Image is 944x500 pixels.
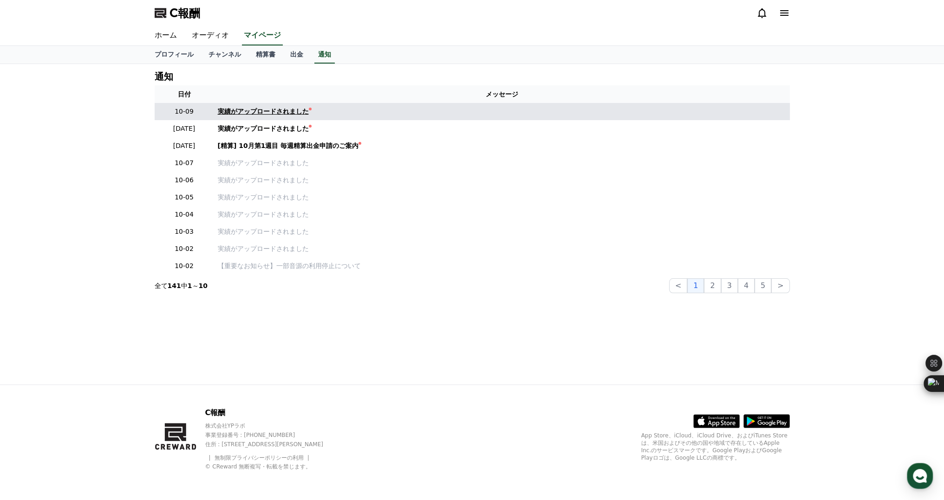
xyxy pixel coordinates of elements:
font: 実績がアップロードされました [218,176,309,184]
span: Settings [137,308,160,315]
font: 10-02 [175,245,194,252]
a: 出金 [283,46,311,64]
font: C報酬 [205,408,225,417]
font: メッセージ [486,90,518,98]
span: Messages [77,308,104,316]
a: C報酬 [155,6,200,20]
font: 通知 [318,51,331,58]
font: [精算] 10月第1週目 毎週精算出金申請のご案内 [218,142,359,149]
font: > [777,281,783,290]
a: 実績がアップロードされました [218,210,786,219]
font: 精算書 [256,51,275,58]
a: Messages [61,294,120,317]
a: の利用 [287,455,311,461]
font: 通知 [155,71,173,82]
font: 実績がアップロードされました [218,228,309,235]
font: 10-06 [175,176,194,184]
font: 1 [188,282,192,289]
font: 4 [744,281,749,290]
a: マイページ [242,26,283,45]
font: [DATE] [173,142,195,149]
font: ホーム [155,31,177,39]
font: [DATE] [173,125,195,132]
span: Home [24,308,40,315]
a: 実績がアップロードされました [218,158,786,168]
font: 141 [168,282,181,289]
font: プロフィール [155,51,194,58]
a: 通知 [314,46,335,64]
button: 5 [755,278,771,293]
font: 1 [693,281,698,290]
font: App Store、iCloud、iCloud Drive、およびiTunes Storeは、米国およびその他の国や地域で存在しているApple Inc.のサービスマークです。Google Pl... [641,432,788,461]
font: 中 [181,282,188,289]
font: オーディオ [192,31,229,39]
a: ホーム [147,26,184,45]
font: 5 [761,281,765,290]
font: 実績がアップロードされました [218,193,309,201]
font: 実績がアップロードされました [218,245,309,252]
a: プロフィール [147,46,201,64]
font: 10-05 [175,193,194,201]
font: 【重要なお知らせ】一部音源の利用停止について [218,262,361,269]
font: マイページ [244,31,281,39]
font: 10-02 [175,262,194,269]
font: 実績がアップロードされました [218,125,309,132]
a: 実績がアップロードされました [218,124,786,134]
a: 【重要なお知らせ】一部音源の利用停止について [218,261,786,271]
button: 1 [687,278,704,293]
font: 実績がアップロードされました [218,159,309,167]
font: 実績がアップロードされました [218,108,309,115]
font: 10-09 [175,108,194,115]
font: 実績がアップロードされました [218,211,309,218]
a: [精算] 10月第1週目 毎週精算出金申請のご案内 [218,141,786,151]
font: < [675,281,681,290]
font: C報酬 [169,6,200,19]
font: 10 [198,282,207,289]
font: © CReward 無断複写・転載を禁じます。 [205,463,311,470]
font: 住所 : [STREET_ADDRESS][PERSON_NAME] [205,441,323,448]
a: 実績がアップロードされました [218,227,786,237]
a: 実績がアップロードされました [218,175,786,185]
font: の利用 [287,455,304,461]
font: 株式会社YPラボ [205,423,245,429]
button: > [771,278,789,293]
font: 3 [727,281,732,290]
button: 2 [704,278,721,293]
font: チャンネル [208,51,241,58]
font: 日付 [178,90,191,98]
button: 3 [721,278,738,293]
font: 2 [710,281,715,290]
a: 実績がアップロードされました [218,244,786,254]
font: 10-03 [175,228,194,235]
font: 全て [155,282,168,289]
font: ～ [192,282,198,289]
a: 精算書 [248,46,283,64]
font: 10-07 [175,159,194,167]
a: 実績がアップロードされました [218,192,786,202]
font: 出金 [290,51,303,58]
a: オーディオ [184,26,236,45]
a: Settings [120,294,178,317]
a: チャンネル [201,46,248,64]
button: < [669,278,687,293]
button: 4 [738,278,755,293]
a: 実績がアップロードされました [218,107,786,116]
a: 無制限プライバシーポリシー [215,455,287,461]
font: 事業登録番号 : [PHONE_NUMBER] [205,432,295,438]
a: Home [3,294,61,317]
font: 10-04 [175,211,194,218]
